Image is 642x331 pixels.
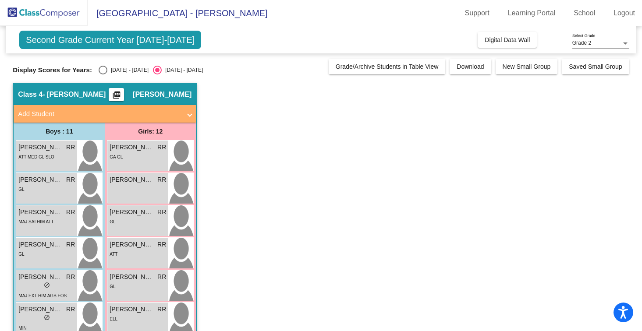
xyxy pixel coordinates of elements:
span: Grade 2 [572,40,591,46]
button: Digital Data Wall [478,32,537,48]
button: Grade/Archive Students in Table View [329,59,446,74]
span: MAJ EXT HIM AGB FOS [18,293,67,298]
button: New Small Group [496,59,558,74]
span: New Small Group [503,63,551,70]
span: GL [110,219,115,224]
mat-panel-title: Add Student [18,109,181,119]
span: [PERSON_NAME] [110,240,153,249]
span: do_not_disturb_alt [44,314,50,320]
span: [PERSON_NAME] [110,208,153,217]
div: Boys : 11 [14,123,105,140]
span: RR [66,208,75,217]
div: [DATE] - [DATE] [162,66,203,74]
span: [PERSON_NAME] [18,272,62,282]
div: Girls: 12 [105,123,196,140]
span: GL [110,284,115,289]
span: Grade/Archive Students in Table View [336,63,439,70]
span: [PERSON_NAME] [18,208,62,217]
span: RR [66,143,75,152]
span: MAJ SAI HIM ATT [18,219,53,224]
span: Download [457,63,484,70]
span: [PERSON_NAME] [133,90,192,99]
span: MIN [18,326,26,331]
mat-radio-group: Select an option [99,66,203,74]
span: ELL [110,317,117,321]
span: do_not_disturb_alt [44,282,50,288]
mat-icon: picture_as_pdf [111,91,122,103]
span: RR [157,208,166,217]
span: - [PERSON_NAME] [43,90,106,99]
span: Saved Small Group [569,63,622,70]
span: RR [157,143,166,152]
span: [GEOGRAPHIC_DATA] - [PERSON_NAME] [88,6,267,20]
span: [PERSON_NAME] [110,305,153,314]
span: GA GL [110,155,123,159]
span: [PERSON_NAME] [110,143,153,152]
span: Digital Data Wall [485,36,530,43]
span: [PERSON_NAME] [110,272,153,282]
span: [PERSON_NAME] [18,305,62,314]
span: RR [157,305,166,314]
a: Support [458,6,497,20]
span: [PERSON_NAME] [110,175,153,184]
a: School [567,6,602,20]
div: [DATE] - [DATE] [107,66,149,74]
button: Download [450,59,491,74]
span: RR [157,272,166,282]
span: Class 4 [18,90,43,99]
span: [PERSON_NAME] [18,143,62,152]
button: Print Students Details [109,88,124,101]
span: Display Scores for Years: [13,66,92,74]
span: RR [157,175,166,184]
span: ATT MED GL SLO [18,155,54,159]
span: RR [66,305,75,314]
a: Learning Portal [501,6,563,20]
span: Second Grade Current Year [DATE]-[DATE] [19,31,201,49]
span: [PERSON_NAME] [18,240,62,249]
span: RR [157,240,166,249]
button: Saved Small Group [562,59,629,74]
span: RR [66,272,75,282]
a: Logout [607,6,642,20]
span: GL [18,187,24,192]
span: [PERSON_NAME] [18,175,62,184]
span: GL [18,252,24,257]
mat-expansion-panel-header: Add Student [14,105,196,123]
span: RR [66,240,75,249]
span: RR [66,175,75,184]
span: ATT [110,252,117,257]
